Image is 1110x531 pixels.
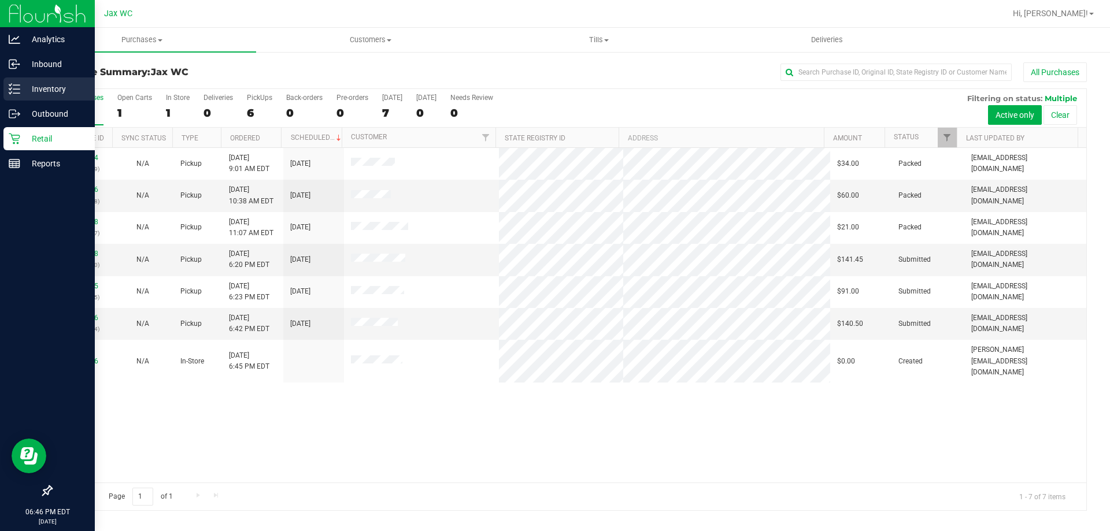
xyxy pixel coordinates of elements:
span: Created [898,356,923,367]
a: 12017916 [66,314,98,322]
span: Not Applicable [136,320,149,328]
span: $141.45 [837,254,863,265]
span: Submitted [898,286,931,297]
button: N/A [136,222,149,233]
button: N/A [136,318,149,329]
div: [DATE] [416,94,436,102]
a: Amount [833,134,862,142]
span: Not Applicable [136,357,149,365]
div: 0 [336,106,368,120]
inline-svg: Inbound [9,58,20,70]
div: 0 [416,106,436,120]
a: 12017936 [66,357,98,365]
span: Not Applicable [136,223,149,231]
div: 7 [382,106,402,120]
a: Type [182,134,198,142]
a: Status [894,133,919,141]
inline-svg: Outbound [9,108,20,120]
a: 12013726 [66,185,98,194]
span: 1 - 7 of 7 items [1010,488,1075,505]
span: Pickup [180,286,202,297]
div: Pre-orders [336,94,368,102]
span: [EMAIL_ADDRESS][DOMAIN_NAME] [971,153,1079,174]
inline-svg: Retail [9,133,20,144]
span: Submitted [898,318,931,329]
span: [EMAIL_ADDRESS][DOMAIN_NAME] [971,313,1079,335]
span: Filtering on status: [967,94,1042,103]
a: 12017758 [66,250,98,258]
button: N/A [136,190,149,201]
div: Back-orders [286,94,323,102]
span: [DATE] 11:07 AM EDT [229,217,273,239]
button: N/A [136,286,149,297]
span: [DATE] 10:38 AM EDT [229,184,273,206]
button: N/A [136,254,149,265]
div: 1 [166,106,190,120]
span: Deliveries [795,35,859,45]
input: 1 [132,488,153,506]
span: Pickup [180,190,202,201]
p: Outbound [20,107,90,121]
span: [DATE] [290,158,310,169]
span: [DATE] [290,286,310,297]
span: Multiple [1045,94,1077,103]
p: [DATE] [5,517,90,526]
inline-svg: Reports [9,158,20,169]
iframe: Resource center [12,439,46,473]
span: Tills [485,35,712,45]
div: [DATE] [382,94,402,102]
a: Filter [476,128,495,147]
inline-svg: Inventory [9,83,20,95]
span: Jax WC [151,66,188,77]
a: Last Updated By [966,134,1024,142]
span: $91.00 [837,286,859,297]
span: Jax WC [104,9,132,18]
span: [DATE] 6:42 PM EDT [229,313,269,335]
span: Not Applicable [136,159,149,168]
span: Pickup [180,222,202,233]
div: 6 [247,106,272,120]
div: PickUps [247,94,272,102]
button: N/A [136,158,149,169]
span: [DATE] [290,222,310,233]
a: Sync Status [121,134,166,142]
a: Tills [484,28,713,52]
span: [EMAIL_ADDRESS][DOMAIN_NAME] [971,248,1079,270]
a: Customer [351,133,387,141]
div: Deliveries [203,94,233,102]
span: [DATE] 6:20 PM EDT [229,248,269,270]
span: Not Applicable [136,255,149,263]
button: All Purchases [1023,62,1087,82]
span: Pickup [180,158,202,169]
span: [EMAIL_ADDRESS][DOMAIN_NAME] [971,217,1079,239]
p: Inventory [20,82,90,96]
span: In-Store [180,356,204,367]
a: Purchases [28,28,256,52]
div: 0 [286,106,323,120]
span: [EMAIL_ADDRESS][DOMAIN_NAME] [971,184,1079,206]
a: Customers [256,28,484,52]
div: 0 [203,106,233,120]
a: 12012774 [66,154,98,162]
span: [DATE] 6:45 PM EDT [229,350,269,372]
a: 12017785 [66,282,98,290]
span: $0.00 [837,356,855,367]
p: Reports [20,157,90,170]
button: Clear [1044,105,1077,125]
a: 12013948 [66,218,98,226]
input: Search Purchase ID, Original ID, State Registry ID or Customer Name... [780,64,1012,81]
span: Packed [898,190,922,201]
a: Ordered [230,134,260,142]
span: Packed [898,222,922,233]
span: $34.00 [837,158,859,169]
span: [PERSON_NAME][EMAIL_ADDRESS][DOMAIN_NAME] [971,344,1079,378]
span: Not Applicable [136,191,149,199]
span: Purchases [28,35,256,45]
button: N/A [136,356,149,367]
span: Pickup [180,254,202,265]
p: Inbound [20,57,90,71]
a: Deliveries [713,28,941,52]
span: [EMAIL_ADDRESS][DOMAIN_NAME] [971,281,1079,303]
div: In Store [166,94,190,102]
div: 0 [450,106,493,120]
